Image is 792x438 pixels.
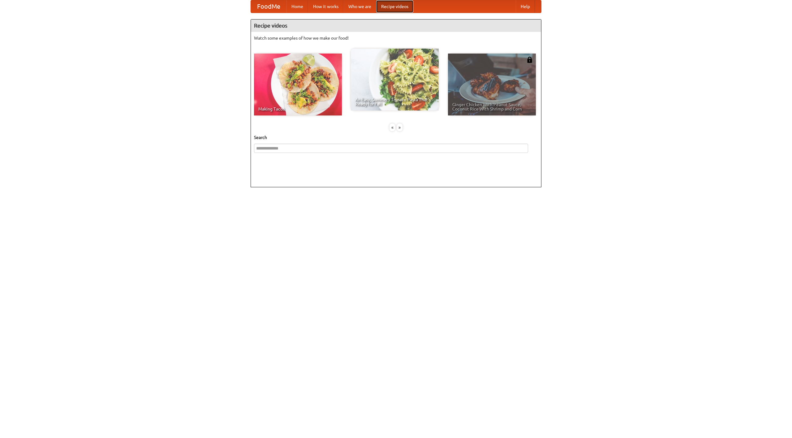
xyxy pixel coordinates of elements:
div: » [397,124,402,131]
a: Making Tacos [254,54,342,115]
a: An Easy, Summery Tomato Pasta That's Ready for Fall [351,49,439,111]
img: 483408.png [527,57,533,63]
p: Watch some examples of how we make our food! [254,35,538,41]
a: Home [286,0,308,13]
h4: Recipe videos [251,20,541,32]
a: Who we are [343,0,376,13]
span: Making Tacos [258,107,338,111]
span: An Easy, Summery Tomato Pasta That's Ready for Fall [355,98,434,106]
a: Help [516,0,535,13]
h5: Search [254,134,538,141]
a: How it works [308,0,343,13]
a: Recipe videos [376,0,413,13]
a: FoodMe [251,0,286,13]
div: « [390,124,395,131]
